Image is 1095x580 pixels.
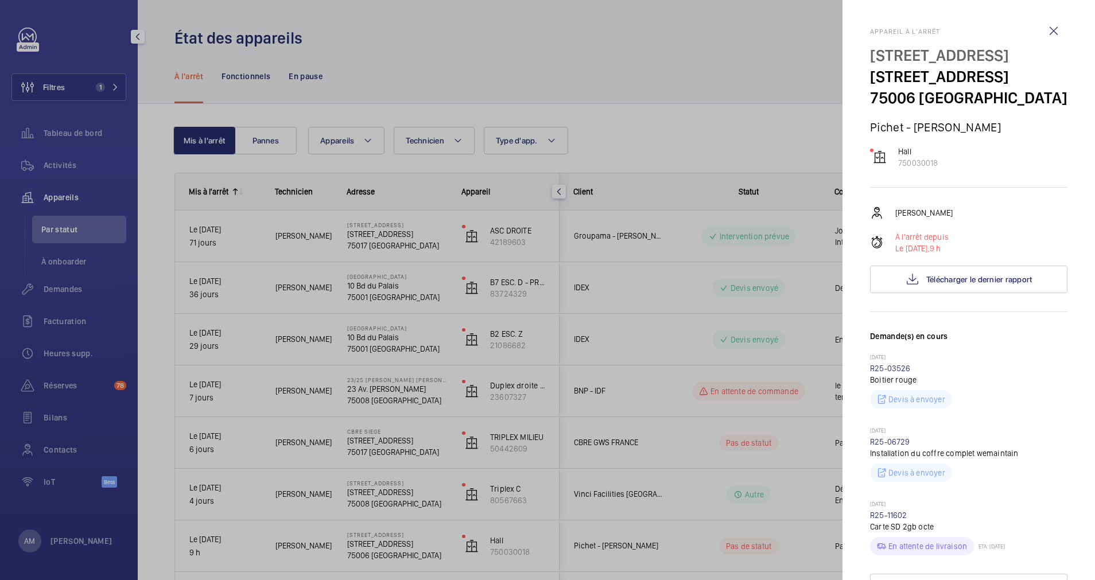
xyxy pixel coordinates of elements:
p: Carte SD 2gb octe [870,521,1067,532]
p: [PERSON_NAME] [895,207,953,219]
a: R25-03526 [870,364,911,373]
a: R25-11602 [870,511,907,520]
button: Télécharger le dernier rapport [870,266,1067,293]
h3: Demande(s) en cours [870,330,1067,353]
a: R25-06729 [870,437,910,446]
p: [STREET_ADDRESS] [870,45,1067,66]
p: Installation du coffre complet wemaintain [870,447,1067,459]
h2: Appareil à l'arrêt [870,28,1067,36]
p: À l'arrêt depuis [895,231,949,243]
span: Le [DATE], [895,244,930,253]
p: [DATE] [870,427,1067,436]
p: 75006 [GEOGRAPHIC_DATA] [870,87,1067,108]
p: Hall [898,146,938,157]
img: elevator.svg [873,150,887,164]
p: 9 h [895,243,949,254]
p: Devis à envoyer [888,467,945,478]
p: 750030018 [898,157,938,169]
p: [DATE] [870,353,1067,363]
p: Pichet - [PERSON_NAME] [870,120,1067,134]
p: ETA: [DATE] [974,543,1005,550]
p: Devis à envoyer [888,394,945,405]
p: Boitier rouge [870,374,1067,386]
span: Télécharger le dernier rapport [926,275,1032,284]
p: [DATE] [870,500,1067,509]
p: En attente de livraison [888,540,967,552]
p: [STREET_ADDRESS] [870,66,1067,87]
